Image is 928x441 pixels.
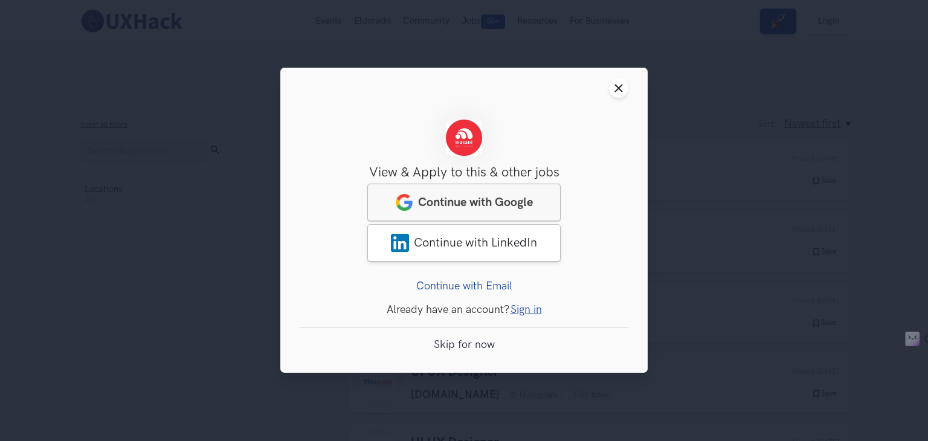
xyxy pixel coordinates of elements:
[300,165,628,181] h3: View & Apply to this & other jobs
[434,339,495,352] a: Skip for now
[395,194,413,212] img: google
[391,234,409,253] img: LinkedIn
[387,304,509,317] span: Already have an account?
[416,280,512,293] a: Continue with Email
[511,304,542,317] a: Sign in
[414,236,537,251] span: Continue with LinkedIn
[367,184,561,222] a: googleContinue with Google
[367,225,561,262] a: LinkedInContinue with LinkedIn
[418,196,533,210] span: Continue with Google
